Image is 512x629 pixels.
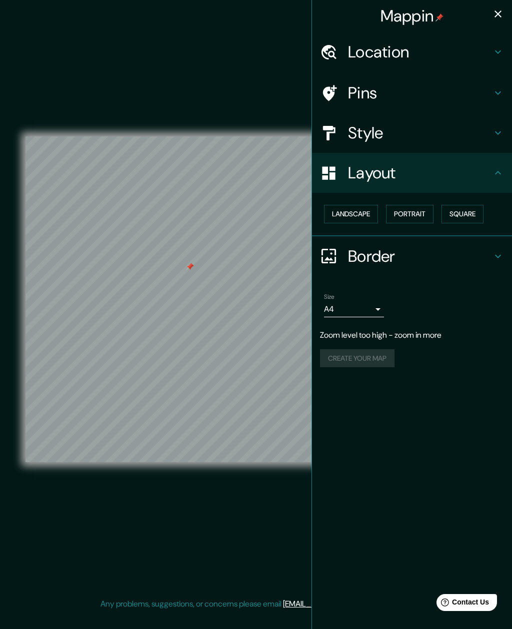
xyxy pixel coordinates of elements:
[320,329,504,341] p: Zoom level too high - zoom in more
[312,153,512,193] div: Layout
[348,163,492,183] h4: Layout
[380,6,444,26] h4: Mappin
[423,590,501,618] iframe: Help widget launcher
[324,205,378,223] button: Landscape
[435,13,443,21] img: pin-icon.png
[348,246,492,266] h4: Border
[324,292,334,301] label: Size
[312,73,512,113] div: Pins
[100,598,408,610] p: Any problems, suggestions, or concerns please email .
[348,123,492,143] h4: Style
[348,83,492,103] h4: Pins
[348,42,492,62] h4: Location
[386,205,433,223] button: Portrait
[312,236,512,276] div: Border
[324,301,384,317] div: A4
[441,205,483,223] button: Square
[25,136,486,462] canvas: Map
[283,599,406,609] a: [EMAIL_ADDRESS][DOMAIN_NAME]
[312,32,512,72] div: Location
[312,113,512,153] div: Style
